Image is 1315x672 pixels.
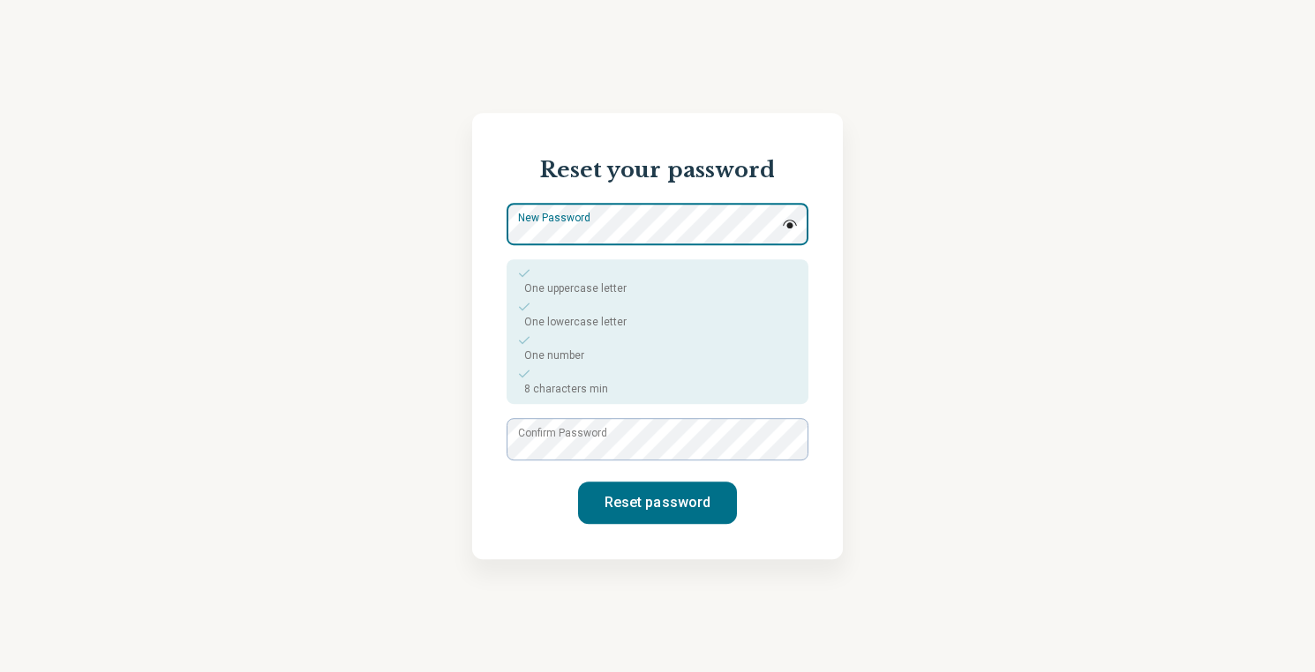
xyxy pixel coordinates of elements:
[524,316,627,328] span: One lowercase letter
[518,425,607,441] label: Confirm Password
[578,482,737,524] button: Reset password
[540,155,776,185] h1: Reset your password
[524,383,608,395] span: 8 characters min
[518,210,590,226] label: New Password
[524,349,584,362] span: One number
[524,282,627,295] span: One uppercase letter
